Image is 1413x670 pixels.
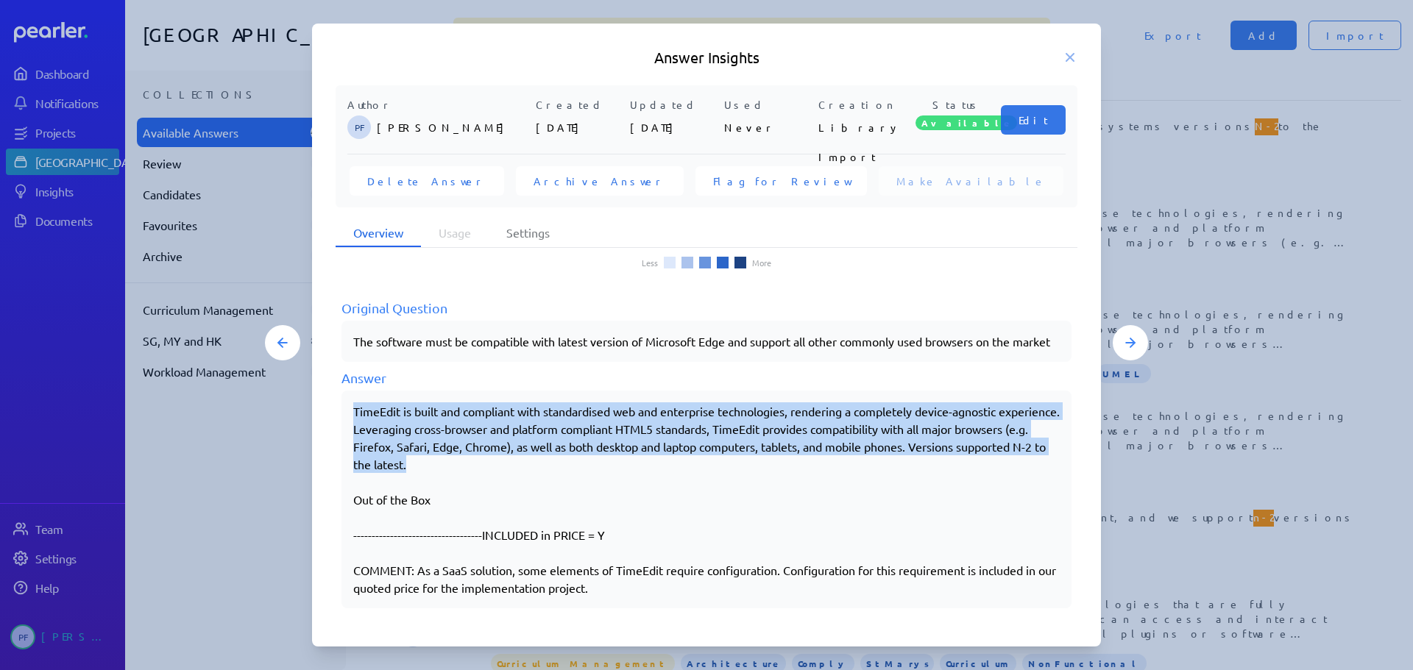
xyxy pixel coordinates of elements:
[630,113,718,142] p: [DATE]
[341,368,1072,388] div: Answer
[265,325,300,360] button: Previous Answer
[879,166,1063,196] button: Make Available
[336,219,421,247] li: Overview
[1113,325,1148,360] button: Next Answer
[536,97,624,113] p: Created
[752,258,771,267] li: More
[516,166,684,196] button: Archive Answer
[818,113,907,142] p: Library Import
[489,219,567,247] li: Settings
[421,219,489,247] li: Usage
[818,97,907,113] p: Creation
[713,174,849,188] span: Flag for Review
[724,113,812,142] p: Never
[916,115,1017,130] span: Available
[534,174,666,188] span: Archive Answer
[913,97,1001,113] p: Status
[336,47,1077,68] h5: Answer Insights
[353,332,1060,350] p: The software must be compatible with latest version of Microsoft Edge and support all other commo...
[642,258,658,267] li: Less
[347,97,530,113] p: Author
[341,298,1072,318] div: Original Question
[367,174,486,188] span: Delete Answer
[1019,113,1048,127] span: Edit
[1001,105,1066,135] button: Edit
[695,166,867,196] button: Flag for Review
[347,115,371,139] span: Patrick Flynn
[630,97,718,113] p: Updated
[536,113,624,142] p: [DATE]
[896,174,1046,188] span: Make Available
[724,97,812,113] p: Used
[353,402,1060,596] div: TimeEdit is built and compliant with standardised web and enterprise technologies, rendering a co...
[377,113,530,142] p: [PERSON_NAME]
[350,166,504,196] button: Delete Answer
